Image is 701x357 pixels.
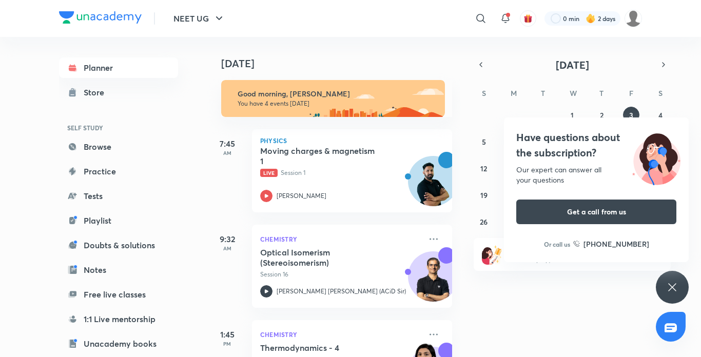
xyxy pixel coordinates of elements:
img: morning [221,80,445,117]
button: October 3, 2025 [623,107,639,123]
abbr: October 2, 2025 [600,110,603,120]
img: ttu_illustration_new.svg [624,130,689,185]
h5: 9:32 [207,233,248,245]
abbr: Thursday [599,88,603,98]
p: You have 4 events [DATE] [238,100,436,108]
abbr: Sunday [482,88,486,98]
p: AM [207,150,248,156]
abbr: October 12, 2025 [480,164,487,173]
button: October 19, 2025 [476,187,492,203]
div: Store [84,86,110,98]
a: [PHONE_NUMBER] [573,239,649,249]
abbr: October 5, 2025 [482,137,486,147]
abbr: Saturday [658,88,663,98]
a: Planner [59,57,178,78]
p: Chemistry [260,328,421,341]
a: Company Logo [59,11,142,26]
a: Store [59,82,178,103]
abbr: October 19, 2025 [480,190,488,200]
h6: Good morning, [PERSON_NAME] [238,89,436,98]
img: streak [586,13,596,24]
h6: [PHONE_NUMBER] [583,239,649,249]
p: [PERSON_NAME] [277,191,326,201]
button: Get a call from us [516,200,676,224]
a: Free live classes [59,284,178,305]
div: Our expert can answer all your questions [516,165,676,185]
span: [DATE] [556,58,589,72]
img: Avatar [408,162,458,211]
abbr: Friday [629,88,633,98]
img: Avatar [408,257,458,306]
p: PM [207,341,248,347]
h5: Thermodynamics - 4 [260,343,388,353]
button: avatar [520,10,536,27]
button: October 12, 2025 [476,160,492,176]
h5: Optical Isomerism (Stereoisomerism) [260,247,388,268]
span: Live [260,169,278,177]
abbr: Tuesday [541,88,545,98]
h6: SELF STUDY [59,119,178,136]
button: October 2, 2025 [593,107,610,123]
button: October 26, 2025 [476,213,492,230]
a: Doubts & solutions [59,235,178,255]
button: October 5, 2025 [476,133,492,150]
abbr: October 1, 2025 [571,110,574,120]
abbr: October 4, 2025 [658,110,663,120]
button: October 1, 2025 [564,107,580,123]
p: Or call us [544,240,570,249]
p: Session 16 [260,270,421,279]
a: Notes [59,260,178,280]
abbr: October 3, 2025 [629,110,633,120]
p: [PERSON_NAME] [PERSON_NAME] (ACiD Sir) [277,287,406,296]
button: October 4, 2025 [652,107,669,123]
img: Company Logo [59,11,142,24]
p: AM [207,245,248,251]
a: Tests [59,186,178,206]
h4: Have questions about the subscription? [516,130,676,161]
h4: [DATE] [221,57,462,70]
h5: 7:45 [207,137,248,150]
a: Practice [59,161,178,182]
h5: Moving charges & magnetism 1 [260,146,388,166]
button: [DATE] [488,57,656,72]
p: Chemistry [260,233,421,245]
a: Unacademy books [59,333,178,354]
a: Playlist [59,210,178,231]
button: NEET UG [167,8,231,29]
img: avatar [523,14,533,23]
h5: 1:45 [207,328,248,341]
abbr: Monday [511,88,517,98]
a: Browse [59,136,178,157]
img: Barsha Singh [625,10,642,27]
p: Physics [260,137,444,144]
p: Session 1 [260,168,421,177]
abbr: October 26, 2025 [480,217,488,227]
a: 1:1 Live mentorship [59,309,178,329]
abbr: Wednesday [570,88,577,98]
img: referral [482,244,502,265]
